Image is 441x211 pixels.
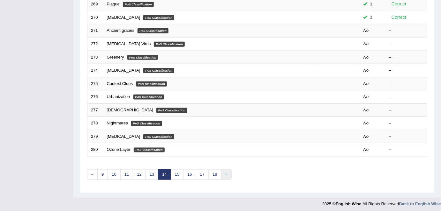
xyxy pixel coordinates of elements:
em: No [363,28,369,33]
em: No [363,94,369,99]
em: No [363,68,369,73]
td: 278 [87,117,103,130]
div: 2025 © All Rights Reserved [322,198,441,207]
a: 11 [120,169,133,180]
em: PoS Classification [143,15,174,20]
a: 12 [133,169,146,180]
a: [MEDICAL_DATA] Virus [107,41,151,46]
div: Correct [389,14,409,21]
em: No [363,41,369,46]
em: PoS Classification [138,28,168,33]
em: No [363,81,369,86]
em: PoS Classification [154,42,185,47]
em: No [363,108,369,112]
td: 274 [87,64,103,77]
a: « [87,169,98,180]
a: [DEMOGRAPHIC_DATA] [107,108,153,112]
a: Greenery [107,55,124,60]
a: Plague [107,2,120,6]
td: 272 [87,37,103,51]
em: No [363,55,369,60]
a: 9 [97,169,108,180]
a: 13 [146,169,158,180]
div: – [389,41,423,47]
a: Nightmares [107,121,128,125]
em: PoS Classification [156,108,187,113]
div: – [389,134,423,140]
a: Urbanization [107,94,130,99]
em: PoS Classification [133,95,164,100]
a: [MEDICAL_DATA] [107,15,140,20]
div: – [389,81,423,87]
div: – [389,94,423,100]
a: Context Clues [107,81,133,86]
span: You can still take this question [368,1,375,8]
div: – [389,54,423,60]
em: No [363,147,369,152]
em: No [363,134,369,139]
td: 275 [87,77,103,90]
td: 276 [87,90,103,104]
div: – [389,147,423,153]
em: PoS Classification [131,121,162,126]
em: PoS Classification [143,68,174,73]
td: 277 [87,103,103,117]
a: [MEDICAL_DATA] [107,134,140,139]
a: 15 [171,169,183,180]
em: No [363,121,369,125]
em: PoS Classification [136,81,167,87]
a: Ozone Layer [107,147,131,152]
em: PoS Classification [143,134,174,139]
div: – [389,107,423,113]
a: 14 [158,169,171,180]
td: 280 [87,143,103,157]
a: Back to English Wise [399,202,441,207]
a: 18 [208,169,221,180]
em: PoS Classification [134,148,165,153]
a: [MEDICAL_DATA] [107,68,140,73]
td: 273 [87,51,103,64]
em: PoS Classification [127,55,158,60]
td: 271 [87,24,103,38]
td: 279 [87,130,103,143]
div: – [389,67,423,74]
span: You can still take this question [368,14,375,21]
div: Correct [389,0,409,8]
a: 16 [183,169,196,180]
td: 270 [87,11,103,24]
div: – [389,120,423,126]
em: PoS Classification [123,2,154,7]
div: – [389,28,423,34]
strong: English Wise. [336,202,363,207]
a: 17 [196,169,209,180]
a: Ancient grapes [107,28,135,33]
a: » [221,169,232,180]
a: 10 [108,169,120,180]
